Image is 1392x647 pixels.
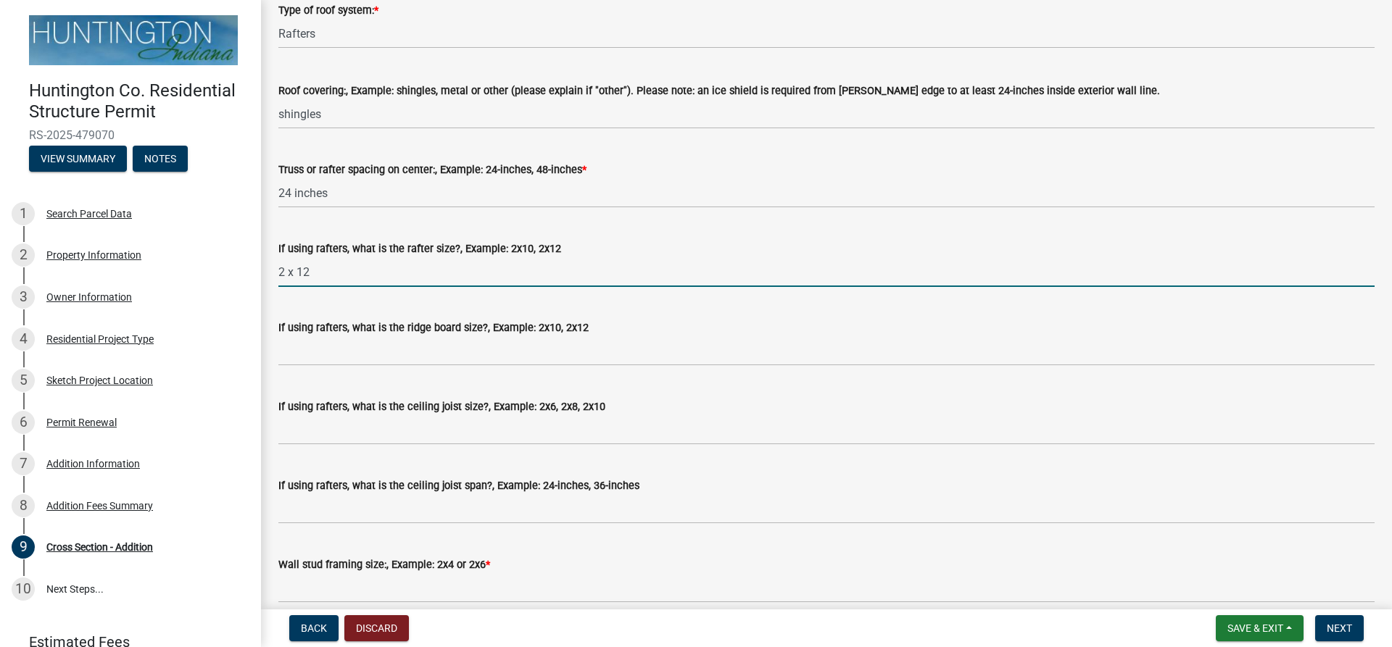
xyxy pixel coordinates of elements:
div: Cross Section - Addition [46,542,153,552]
button: Next [1315,615,1364,641]
button: Save & Exit [1216,615,1304,641]
div: 6 [12,411,35,434]
div: Property Information [46,250,141,260]
label: If using rafters, what is the ridge board size?, Example: 2x10, 2x12 [278,323,589,333]
button: Discard [344,615,409,641]
div: Addition Information [46,459,140,469]
div: 4 [12,327,35,351]
label: Truss or rafter spacing on center:, Example: 24-inches, 48-inches [278,165,587,175]
span: Save & Exit [1227,622,1283,634]
div: 2 [12,243,35,267]
div: 10 [12,577,35,601]
label: Wall stud framing size:, Example: 2x4 or 2x6 [278,560,490,570]
label: Type of roof system: [278,6,378,16]
button: Back [289,615,339,641]
div: 7 [12,452,35,475]
div: Sketch Project Location [46,375,153,385]
div: Owner Information [46,292,132,302]
div: Permit Renewal [46,417,117,427]
div: 1 [12,202,35,225]
label: Roof covering:, Example: shingles, metal or other (please explain if "other"). Please note: an ic... [278,86,1160,96]
div: 8 [12,494,35,517]
button: Notes [133,146,188,172]
img: Huntington County, Indiana [29,15,238,65]
div: 5 [12,369,35,392]
span: RS-2025-479070 [29,128,232,142]
div: 3 [12,285,35,309]
wm-modal-confirm: Notes [133,154,188,165]
div: Search Parcel Data [46,209,132,219]
span: Next [1327,622,1352,634]
label: If using rafters, what is the rafter size?, Example: 2x10, 2x12 [278,244,561,254]
div: 9 [12,535,35,559]
label: If using rafters, what is the ceiling joist span?, Example: 24-inches, 36-inches [278,481,639,491]
label: If using rafters, what is the ceiling joist size?, Example: 2x6, 2x8, 2x10 [278,402,605,412]
div: Residential Project Type [46,334,154,344]
div: Addition Fees Summary [46,501,153,511]
span: Back [301,622,327,634]
wm-modal-confirm: Summary [29,154,127,165]
button: View Summary [29,146,127,172]
h4: Huntington Co. Residential Structure Permit [29,80,249,122]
